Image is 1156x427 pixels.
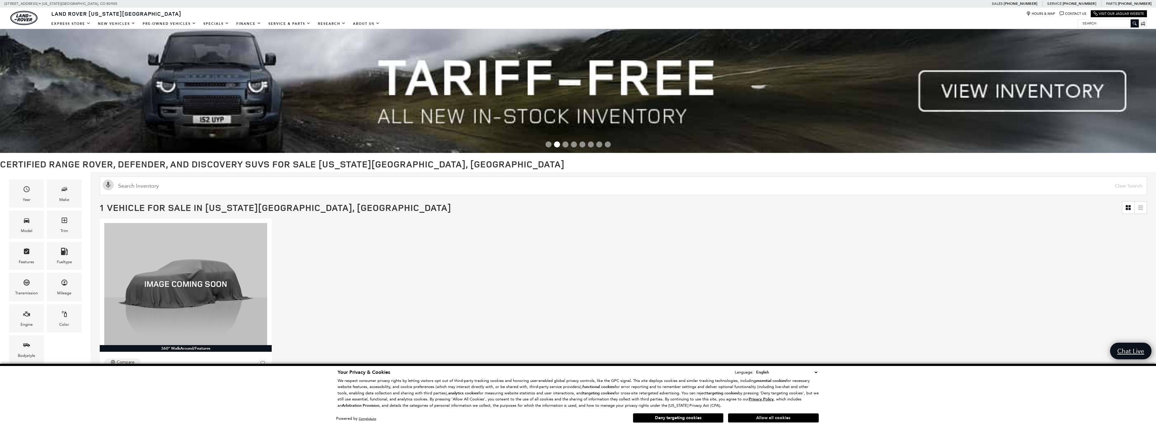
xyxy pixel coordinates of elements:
div: TrimTrim [47,211,82,239]
svg: Click to toggle on voice search [103,180,114,190]
span: Engine [23,309,30,321]
input: Search [1078,20,1138,27]
select: Language Select [755,369,819,376]
a: [PHONE_NUMBER] [1004,1,1037,6]
span: Go to slide 4 [571,141,577,147]
img: 2022 LAND ROVER Range Rover Sport Autobiography [104,223,267,345]
button: Deny targeting cookies [633,413,724,423]
u: Privacy Policy [749,396,774,402]
a: [PHONE_NUMBER] [1118,1,1151,6]
span: Go to slide 5 [579,141,585,147]
div: Mileage [57,290,71,296]
span: Your Privacy & Cookies [338,369,390,376]
div: Make [59,196,69,203]
button: Allow all cookies [728,413,819,422]
span: Go to slide 2 [554,141,560,147]
strong: targeting cookies [707,390,738,396]
div: BodystyleBodystyle [9,335,44,364]
span: Go to slide 1 [546,141,552,147]
a: [STREET_ADDRESS] • [US_STATE][GEOGRAPHIC_DATA], CO 80905 [5,2,117,6]
a: Specials [200,18,233,29]
span: 1 Vehicle for Sale in [US_STATE][GEOGRAPHIC_DATA], [GEOGRAPHIC_DATA] [100,201,451,214]
img: Land Rover [10,11,37,25]
div: MakeMake [47,180,82,208]
div: Model [21,228,32,234]
a: ComplyAuto [359,417,376,421]
a: Contact Us [1060,11,1086,16]
nav: Main Navigation [48,18,384,29]
button: Save Vehicle [258,358,267,370]
span: Features [23,246,30,259]
span: Make [61,184,68,196]
a: Chat Live [1110,343,1151,359]
span: Chat Live [1114,347,1147,355]
a: Pre-Owned Vehicles [139,18,200,29]
strong: essential cookies [756,378,786,383]
span: Parts [1106,2,1117,6]
strong: functional cookies [582,384,615,390]
span: Service [1047,2,1061,6]
a: land-rover [10,11,37,25]
div: MileageMileage [47,273,82,301]
a: Land Rover [US_STATE][GEOGRAPHIC_DATA] [48,10,185,17]
span: Go to slide 8 [605,141,611,147]
a: Finance [233,18,265,29]
strong: Arbitration Provision [342,403,379,408]
strong: analytics cookies [448,390,478,396]
div: YearYear [9,180,44,208]
div: EngineEngine [9,304,44,332]
div: Engine [21,321,33,328]
span: Sales [992,2,1003,6]
a: About Us [349,18,384,29]
div: ModelModel [9,211,44,239]
div: Language: [735,370,753,374]
span: Go to slide 6 [588,141,594,147]
div: FueltypeFueltype [47,242,82,270]
div: Bodystyle [18,352,35,359]
div: FeaturesFeatures [9,242,44,270]
a: Visit Our Jaguar Website [1093,11,1144,16]
a: [PHONE_NUMBER] [1063,1,1096,6]
div: Fueltype [57,259,72,265]
div: Transmission [15,290,38,296]
div: TransmissionTransmission [9,273,44,301]
div: Color [59,321,69,328]
div: 360° WalkAround/Features [100,345,272,352]
a: New Vehicles [94,18,139,29]
input: Search Inventory [100,176,1147,195]
div: ColorColor [47,304,82,332]
a: Service & Parts [265,18,314,29]
a: EXPRESS STORE [48,18,94,29]
span: Mileage [61,277,68,290]
span: Bodystyle [23,340,30,352]
span: Fueltype [61,246,68,259]
span: Trim [61,215,68,228]
span: Land Rover [US_STATE][GEOGRAPHIC_DATA] [51,10,181,17]
span: Model [23,215,30,228]
div: Features [19,259,34,265]
span: Year [23,184,30,196]
a: Research [314,18,349,29]
div: Year [23,196,31,203]
div: Trim [60,228,68,234]
div: Powered by [336,417,376,421]
a: Privacy Policy [749,397,774,401]
span: Go to slide 3 [562,141,568,147]
button: Compare Vehicle [104,358,141,366]
strong: targeting cookies [583,390,614,396]
a: Hours & Map [1026,11,1055,16]
p: We respect consumer privacy rights by letting visitors opt out of third-party tracking cookies an... [338,378,819,409]
span: Go to slide 7 [596,141,602,147]
span: Color [61,309,68,321]
span: Transmission [23,277,30,290]
div: Compare [117,360,134,365]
